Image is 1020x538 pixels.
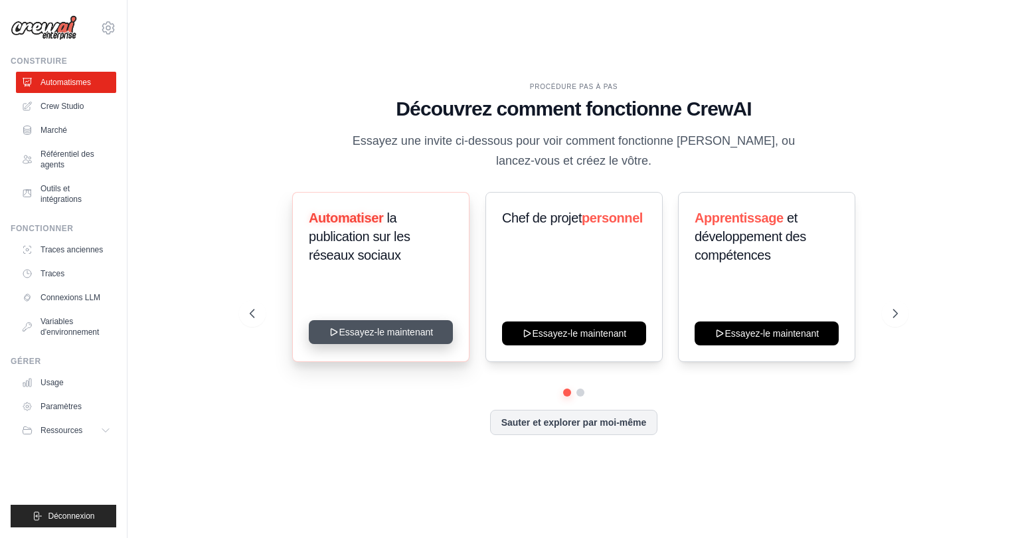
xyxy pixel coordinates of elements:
font: Variables d'environnement [41,317,99,337]
a: Connexions LLM [16,287,116,308]
font: Automatismes [41,78,91,87]
a: Marché [16,120,116,141]
iframe: Widget de discussion [954,474,1020,538]
a: Usage [16,372,116,393]
font: Découvrez comment fonctionne CrewAI [396,98,751,120]
font: PROCÉDURE PAS À PAS [530,83,618,90]
button: Essayez-le maintenant [695,321,839,345]
a: Automatismes [16,72,116,93]
a: Référentiel des agents [16,143,116,175]
font: Outils et intégrations [41,184,82,204]
a: Traces [16,263,116,284]
font: Essayez-le maintenant [532,328,626,339]
font: Crew Studio [41,102,84,111]
font: Sauter et explorer par moi-même [501,417,647,428]
font: Usage [41,378,64,387]
img: Logo [11,15,77,41]
font: Essayez une invite ci-dessous pour voir comment fonctionne [PERSON_NAME], ou lancez-vous et créez... [353,134,795,167]
font: Traces anciennes [41,245,103,254]
font: Déconnexion [48,511,94,521]
button: Essayez-le maintenant [309,320,453,344]
font: Paramètres [41,402,82,411]
a: Variables d'environnement [16,311,116,343]
font: Fonctionner [11,224,74,233]
font: personnel [582,211,643,225]
font: la publication sur les réseaux sociaux [309,211,410,262]
font: Automatiser [309,211,383,225]
font: Chef de projet [502,211,582,225]
font: Construire [11,56,67,66]
a: Paramètres [16,396,116,417]
font: Traces [41,269,64,278]
font: Gérer [11,357,41,366]
font: et développement des compétences [695,211,806,262]
button: Sauter et explorer par moi-même [490,410,658,435]
a: Outils et intégrations [16,178,116,210]
button: Ressources [16,420,116,441]
button: Déconnexion [11,505,116,527]
div: Widget de chat [954,474,1020,538]
font: Apprentissage [695,211,784,225]
button: Essayez-le maintenant [502,321,646,345]
font: Connexions LLM [41,293,100,302]
font: Essayez-le maintenant [725,328,819,339]
font: Marché [41,126,67,135]
font: Ressources [41,426,82,435]
a: Traces anciennes [16,239,116,260]
font: Référentiel des agents [41,149,94,169]
a: Crew Studio [16,96,116,117]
